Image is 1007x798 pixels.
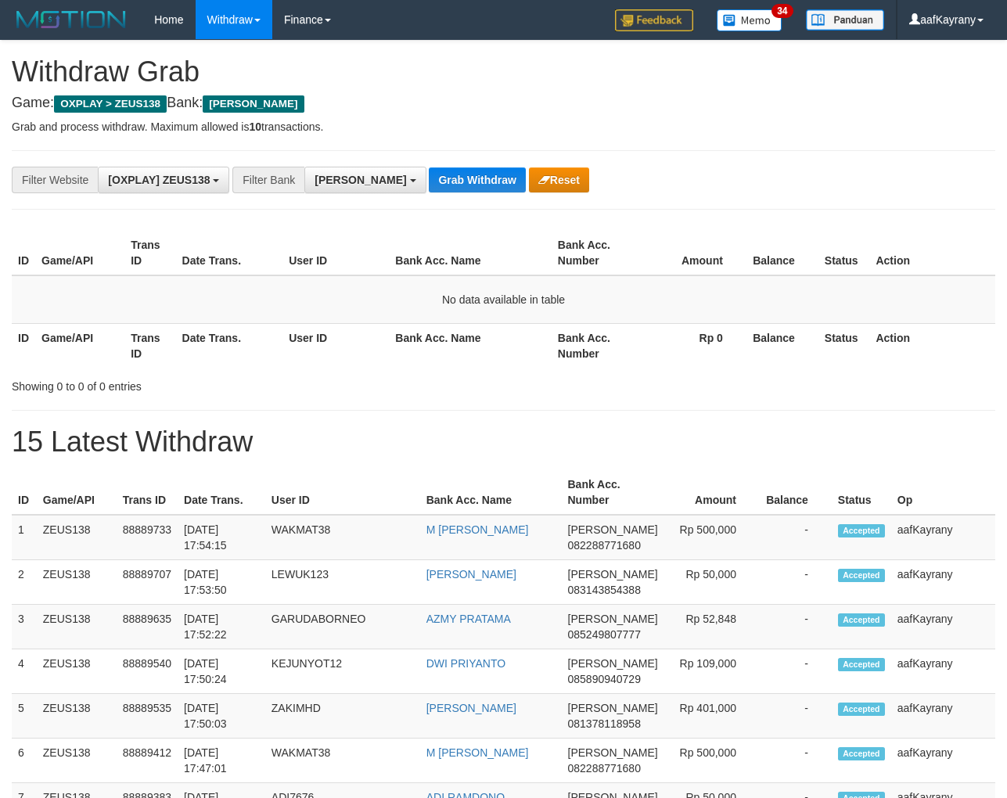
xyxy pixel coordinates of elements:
[12,649,37,694] td: 4
[838,747,885,760] span: Accepted
[760,470,832,515] th: Balance
[176,323,283,368] th: Date Trans.
[12,739,37,783] td: 6
[746,323,818,368] th: Balance
[178,739,265,783] td: [DATE] 17:47:01
[838,524,885,537] span: Accepted
[232,167,304,193] div: Filter Bank
[282,323,389,368] th: User ID
[664,515,760,560] td: Rp 500,000
[12,56,995,88] h1: Withdraw Grab
[35,323,124,368] th: Game/API
[891,470,995,515] th: Op
[891,560,995,605] td: aafKayrany
[178,560,265,605] td: [DATE] 17:53:50
[420,470,562,515] th: Bank Acc. Name
[746,231,818,275] th: Balance
[12,275,995,324] td: No data available in table
[568,539,641,552] span: Copy 082288771680 to clipboard
[760,694,832,739] td: -
[265,560,420,605] td: LEWUK123
[12,560,37,605] td: 2
[12,323,35,368] th: ID
[178,470,265,515] th: Date Trans.
[117,605,178,649] td: 88889635
[12,515,37,560] td: 1
[203,95,304,113] span: [PERSON_NAME]
[12,167,98,193] div: Filter Website
[806,9,884,31] img: panduan.png
[615,9,693,31] img: Feedback.jpg
[760,560,832,605] td: -
[838,703,885,716] span: Accepted
[891,515,995,560] td: aafKayrany
[771,4,793,18] span: 34
[832,470,891,515] th: Status
[568,613,658,625] span: [PERSON_NAME]
[818,323,870,368] th: Status
[664,605,760,649] td: Rp 52,848
[640,323,746,368] th: Rp 0
[562,470,664,515] th: Bank Acc. Number
[640,231,746,275] th: Amount
[37,470,117,515] th: Game/API
[869,323,995,368] th: Action
[265,515,420,560] td: WAKMAT38
[249,120,261,133] strong: 10
[568,702,658,714] span: [PERSON_NAME]
[818,231,870,275] th: Status
[389,323,552,368] th: Bank Acc. Name
[838,613,885,627] span: Accepted
[117,694,178,739] td: 88889535
[568,584,641,596] span: Copy 083143854388 to clipboard
[282,231,389,275] th: User ID
[37,515,117,560] td: ZEUS138
[664,649,760,694] td: Rp 109,000
[389,231,552,275] th: Bank Acc. Name
[529,167,589,192] button: Reset
[35,231,124,275] th: Game/API
[568,673,641,685] span: Copy 085890940729 to clipboard
[176,231,283,275] th: Date Trans.
[265,649,420,694] td: KEJUNYOT12
[265,470,420,515] th: User ID
[37,694,117,739] td: ZEUS138
[37,560,117,605] td: ZEUS138
[12,372,408,394] div: Showing 0 to 0 of 0 entries
[117,560,178,605] td: 88889707
[760,605,832,649] td: -
[838,569,885,582] span: Accepted
[760,515,832,560] td: -
[568,717,641,730] span: Copy 081378118958 to clipboard
[117,739,178,783] td: 88889412
[838,658,885,671] span: Accepted
[429,167,525,192] button: Grab Withdraw
[124,231,175,275] th: Trans ID
[426,746,529,759] a: M [PERSON_NAME]
[12,231,35,275] th: ID
[37,739,117,783] td: ZEUS138
[664,470,760,515] th: Amount
[568,523,658,536] span: [PERSON_NAME]
[12,470,37,515] th: ID
[98,167,229,193] button: [OXPLAY] ZEUS138
[265,605,420,649] td: GARUDABORNEO
[426,613,511,625] a: AZMY PRATAMA
[54,95,167,113] span: OXPLAY > ZEUS138
[178,694,265,739] td: [DATE] 17:50:03
[12,8,131,31] img: MOTION_logo.png
[12,694,37,739] td: 5
[552,231,641,275] th: Bank Acc. Number
[12,119,995,135] p: Grab and process withdraw. Maximum allowed is transactions.
[426,657,505,670] a: DWI PRIYANTO
[664,739,760,783] td: Rp 500,000
[891,649,995,694] td: aafKayrany
[664,560,760,605] td: Rp 50,000
[12,95,995,111] h4: Game: Bank:
[265,739,420,783] td: WAKMAT38
[760,649,832,694] td: -
[426,702,516,714] a: [PERSON_NAME]
[891,605,995,649] td: aafKayrany
[265,694,420,739] td: ZAKIMHD
[37,649,117,694] td: ZEUS138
